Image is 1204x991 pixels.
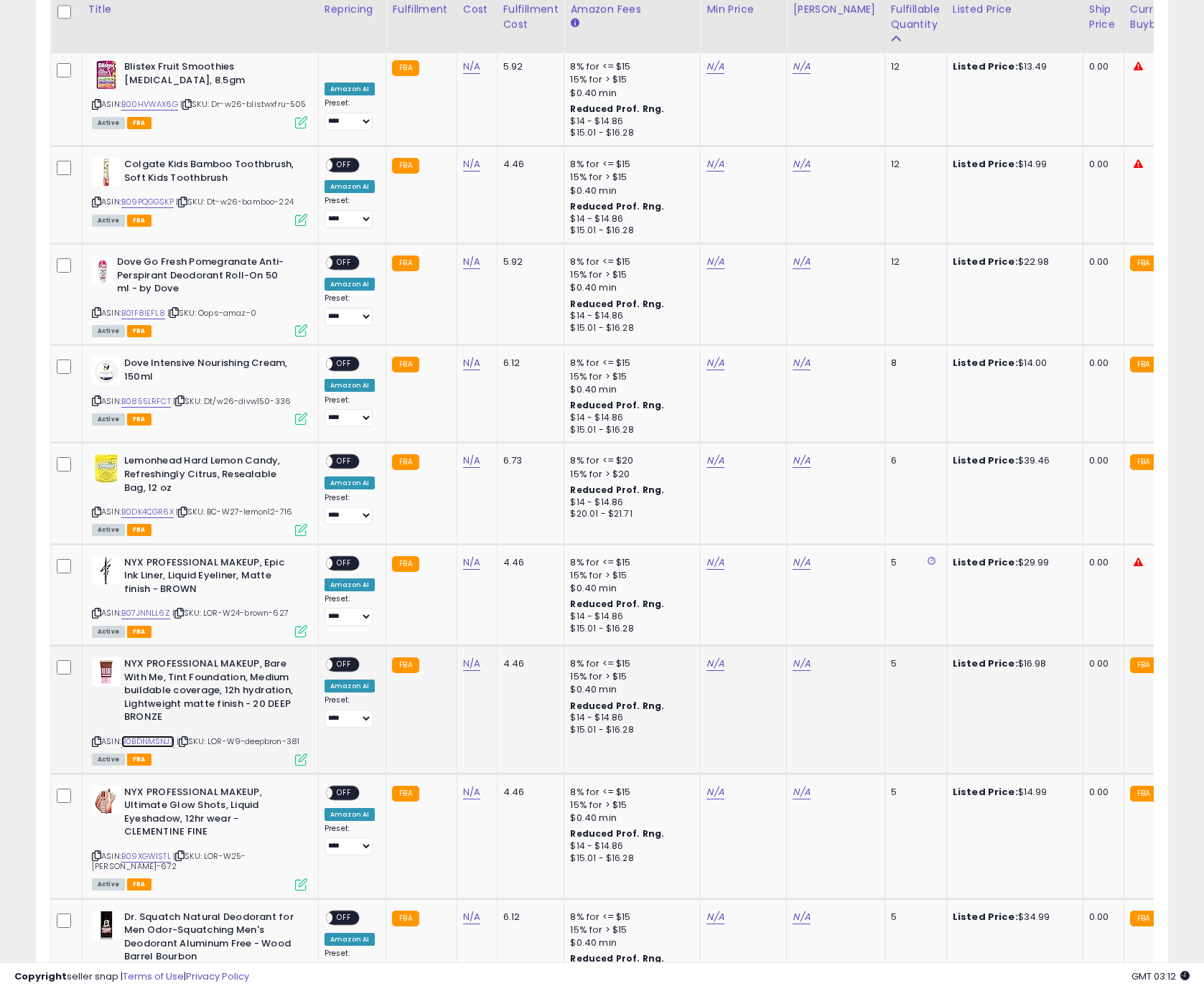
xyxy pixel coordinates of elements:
b: Blistex Fruit Smoothies [MEDICAL_DATA], 8.5gm [124,60,299,90]
span: OFF [332,786,355,799]
small: FBA [1130,454,1157,470]
div: 5.92 [503,255,554,268]
a: N/A [463,157,480,172]
div: 15% for > $15 [570,670,689,683]
div: 6 [891,454,935,467]
span: | SKU: LOR-W24-brown-627 [172,607,289,619]
span: FBA [127,626,151,638]
div: 0.00 [1089,911,1113,924]
span: FBA [127,325,151,337]
b: Reduced Prof. Rng. [570,298,664,310]
div: ASIN: [92,158,307,225]
a: N/A [463,555,480,570]
div: $14 - $14.86 [570,712,689,724]
div: Fulfillment [392,2,450,17]
div: $14 - $14.86 [570,497,689,509]
div: 8% for <= $15 [570,255,689,268]
b: Reduced Prof. Rng. [570,700,664,712]
div: $0.40 min [570,582,689,595]
div: $15.01 - $16.28 [570,724,689,736]
div: Amazon AI [325,379,375,392]
img: 51tH4l5Sx+L._SL40_.jpg [92,454,121,483]
a: N/A [706,157,724,172]
a: N/A [706,785,724,799]
div: $15.01 - $16.28 [570,424,689,436]
small: FBA [1130,357,1157,372]
span: FBA [127,753,151,766]
span: | SKU: Dt-w26-bamboo-224 [176,196,294,207]
b: Dove Go Fresh Pomegranate Anti-Perspirant Deodorant Roll-On 50 ml - by Dove [117,255,291,299]
div: Preset: [325,395,375,428]
div: 0.00 [1089,60,1113,73]
img: 51CYPmFNvBL._SL40_.jpg [92,60,121,89]
b: Reduced Prof. Rng. [570,103,664,115]
b: Listed Price: [953,255,1018,268]
div: $0.40 min [570,683,689,696]
div: 5 [891,911,935,924]
b: Lemonhead Hard Lemon Candy, Refreshingly Citrus, Resealable Bag, 12 oz [124,454,299,498]
div: ASIN: [92,60,307,127]
div: Amazon AI [325,278,375,291]
small: FBA [392,657,419,673]
div: 8% for <= $15 [570,60,689,73]
div: 5 [891,786,935,799]
b: Reduced Prof. Rng. [570,484,664,496]
div: $13.49 [953,60,1072,73]
div: Amazon AI [325,476,375,489]
span: | SKU: LOR-W9-deepbron-381 [177,736,299,747]
a: N/A [793,657,810,671]
b: Dove Intensive Nourishing Cream, 150ml [124,357,299,387]
b: Reduced Prof. Rng. [570,827,664,840]
b: Listed Price: [953,454,1018,467]
span: OFF [332,257,355,269]
div: Preset: [325,293,375,326]
div: $14 - $14.86 [570,611,689,623]
div: 8% for <= $15 [570,911,689,924]
div: Amazon AI [325,578,375,591]
img: 31DstKC86aL._SL40_.jpg [92,556,121,585]
div: $14 - $14.86 [570,310,689,322]
div: $14 - $14.86 [570,412,689,424]
b: Reduced Prof. Rng. [570,399,664,411]
div: Amazon AI [325,680,375,692]
div: Listed Price [953,2,1077,17]
div: Preset: [325,695,375,728]
a: N/A [463,785,480,799]
small: FBA [1130,786,1157,802]
small: FBA [392,60,419,76]
div: 15% for > $15 [570,268,689,281]
div: 8% for <= $15 [570,556,689,569]
div: $14 - $14.86 [570,840,689,853]
a: N/A [793,555,810,570]
a: N/A [793,910,810,924]
small: FBA [392,158,419,174]
div: $15.01 - $16.28 [570,322,689,334]
div: Title [88,2,312,17]
div: Fulfillable Quantity [891,2,941,32]
a: N/A [706,910,724,924]
div: $39.46 [953,454,1072,467]
div: Amazon Fees [570,2,694,17]
small: FBA [1130,657,1157,673]
span: | SKU: Dt/w26-divw150-336 [173,395,291,407]
div: $34.99 [953,911,1072,924]
div: ASIN: [92,454,307,534]
span: All listings currently available for purchase on Amazon [92,215,125,227]
div: $0.40 min [570,383,689,396]
img: 51z1pDaELgL._SL40_.jpg [92,786,121,814]
div: $0.40 min [570,281,689,294]
div: ASIN: [92,657,307,764]
span: FBA [127,878,151,891]
div: [PERSON_NAME] [793,2,878,17]
a: B0855LRFCT [121,395,171,408]
div: ASIN: [92,556,307,636]
div: 4.46 [503,786,554,799]
div: 8% for <= $15 [570,786,689,799]
b: NYX PROFESSIONAL MAKEUP, Ultimate Glow Shots, Liquid Eyeshadow, 12hr wear - CLEMENTINE FINE [124,786,299,842]
div: 0.00 [1089,556,1113,569]
span: FBA [127,117,151,129]
div: Amazon AI [325,808,375,821]
a: N/A [463,910,480,924]
a: N/A [706,60,724,74]
img: 417nHd1qJxL._SL40_.jpg [92,657,121,686]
